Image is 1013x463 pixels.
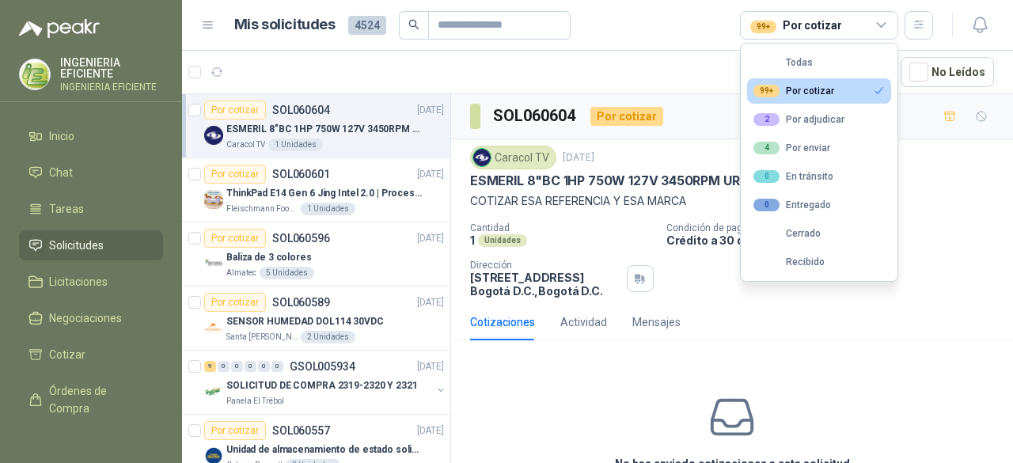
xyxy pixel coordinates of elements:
[470,313,535,331] div: Cotizaciones
[49,200,84,218] span: Tareas
[182,94,450,158] a: Por cotizarSOL060604[DATE] Company LogoESMERIL 8"BC 1HP 750W 127V 3450RPM URREACaracol TV1 Unidades
[49,382,148,417] span: Órdenes de Compra
[226,267,256,279] p: Almatec
[19,157,163,188] a: Chat
[19,267,163,297] a: Licitaciones
[753,256,825,268] div: Recibido
[753,113,844,126] div: Por adjudicar
[747,221,891,246] button: Cerrado
[470,222,654,233] p: Cantidad
[493,104,578,128] h3: SOL060604
[753,113,780,126] div: 2
[204,229,266,248] div: Por cotizar
[417,103,444,118] p: [DATE]
[226,186,423,201] p: ThinkPad E14 Gen 6 Jing Intel 2.0 | Procesador Intel Core Ultra 5 125U ( 12
[60,57,163,79] p: INGENIERIA EFICIENTE
[417,295,444,310] p: [DATE]
[753,170,780,183] div: 0
[753,199,831,211] div: Entregado
[204,101,266,120] div: Por cotizar
[632,313,681,331] div: Mensajes
[226,314,384,329] p: SENSOR HUMEDAD DOL114 30VDC
[204,254,223,273] img: Company Logo
[49,309,122,327] span: Negociaciones
[563,150,594,165] p: [DATE]
[470,192,994,210] p: COTIZAR ESA REFERENCIA Y ESA MARCA
[747,192,891,218] button: 0Entregado
[19,340,163,370] a: Cotizar
[747,135,891,161] button: 4Por enviar
[753,57,813,68] div: Todas
[260,267,314,279] div: 5 Unidades
[245,361,256,372] div: 0
[182,158,450,222] a: Por cotizarSOL060601[DATE] Company LogoThinkPad E14 Gen 6 Jing Intel 2.0 | Procesador Intel Core ...
[19,376,163,423] a: Órdenes de Compra
[417,231,444,246] p: [DATE]
[182,287,450,351] a: Por cotizarSOL060589[DATE] Company LogoSENSOR HUMEDAD DOL114 30VDCSanta [PERSON_NAME]2 Unidades
[753,142,780,154] div: 4
[750,21,776,33] div: 99+
[226,250,312,265] p: Baliza de 3 colores
[49,237,104,254] span: Solicitudes
[19,194,163,224] a: Tareas
[470,260,620,271] p: Dirección
[204,382,223,401] img: Company Logo
[218,361,230,372] div: 0
[901,57,994,87] button: No Leídos
[182,222,450,287] a: Por cotizarSOL060596[DATE] Company LogoBaliza de 3 coloresAlmatec5 Unidades
[478,234,527,247] div: Unidades
[753,142,830,154] div: Por enviar
[19,121,163,151] a: Inicio
[234,13,336,36] h1: Mis solicitudes
[268,139,323,151] div: 1 Unidades
[271,361,283,372] div: 0
[226,442,423,457] p: Unidad de almacenamiento de estado solido Marca SK hynix [DATE] NVMe 256GB HFM256GDJTNG-8310A M.2...
[204,190,223,209] img: Company Logo
[470,146,556,169] div: Caracol TV
[753,228,821,239] div: Cerrado
[49,273,108,290] span: Licitaciones
[19,19,100,38] img: Logo peakr
[290,361,355,372] p: GSOL005934
[226,331,298,343] p: Santa [PERSON_NAME]
[49,164,73,181] span: Chat
[20,59,50,89] img: Company Logo
[747,50,891,75] button: Todas
[258,361,270,372] div: 0
[231,361,243,372] div: 0
[753,85,834,97] div: Por cotizar
[301,203,355,215] div: 1 Unidades
[226,122,423,137] p: ESMERIL 8"BC 1HP 750W 127V 3450RPM URREA
[204,293,266,312] div: Por cotizar
[204,165,266,184] div: Por cotizar
[747,78,891,104] button: 99+Por cotizar
[417,167,444,182] p: [DATE]
[417,423,444,438] p: [DATE]
[204,361,216,372] div: 9
[470,173,764,189] p: ESMERIL 8"BC 1HP 750W 127V 3450RPM URREA
[560,313,607,331] div: Actividad
[226,395,284,408] p: Panela El Trébol
[747,107,891,132] button: 2Por adjudicar
[272,169,330,180] p: SOL060601
[590,107,663,126] div: Por cotizar
[272,104,330,116] p: SOL060604
[473,149,491,166] img: Company Logo
[272,297,330,308] p: SOL060589
[226,378,418,393] p: SOLICITUD DE COMPRA 2319-2320 Y 2321
[204,357,447,408] a: 9 0 0 0 0 0 GSOL005934[DATE] Company LogoSOLICITUD DE COMPRA 2319-2320 Y 2321Panela El Trébol
[49,346,85,363] span: Cotizar
[19,303,163,333] a: Negociaciones
[470,233,475,247] p: 1
[348,16,386,35] span: 4524
[301,331,355,343] div: 2 Unidades
[226,139,265,151] p: Caracol TV
[470,271,620,298] p: [STREET_ADDRESS] Bogotá D.C. , Bogotá D.C.
[204,318,223,337] img: Company Logo
[408,19,419,30] span: search
[204,421,266,440] div: Por cotizar
[666,233,1007,247] p: Crédito a 30 días
[753,199,780,211] div: 0
[204,126,223,145] img: Company Logo
[747,164,891,189] button: 0En tránsito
